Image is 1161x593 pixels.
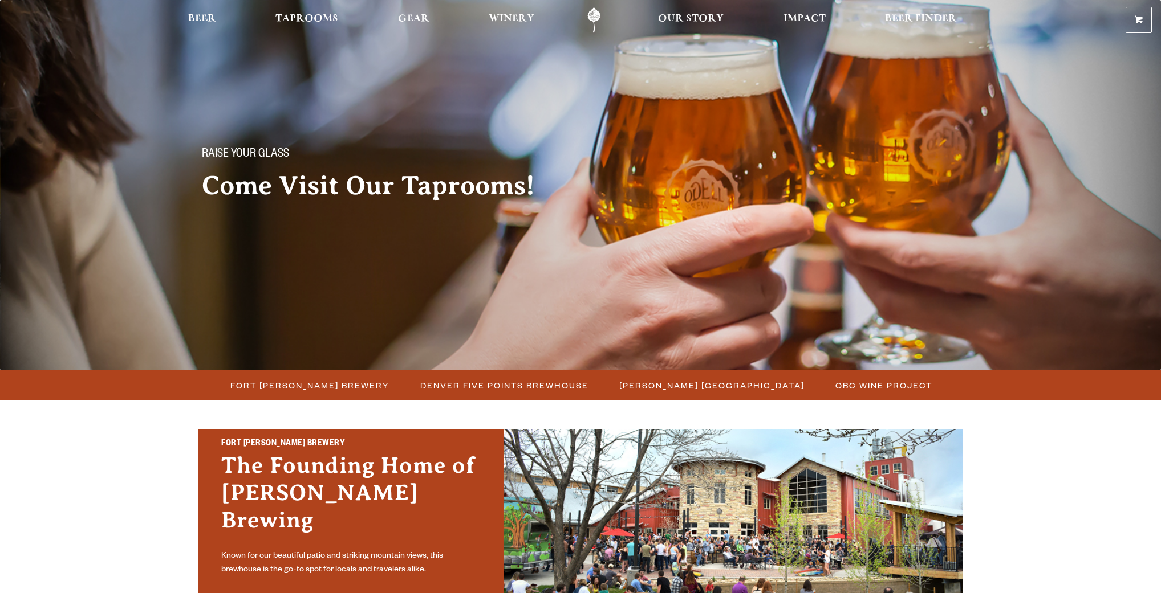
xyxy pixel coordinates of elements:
[221,452,481,545] h3: The Founding Home of [PERSON_NAME] Brewing
[885,14,957,23] span: Beer Finder
[651,7,731,33] a: Our Story
[573,7,615,33] a: Odell Home
[268,7,346,33] a: Taprooms
[619,377,805,394] span: [PERSON_NAME] [GEOGRAPHIC_DATA]
[202,148,289,162] span: Raise your glass
[784,14,826,23] span: Impact
[776,7,833,33] a: Impact
[202,171,558,200] h2: Come Visit Our Taprooms!
[835,377,932,394] span: OBC Wine Project
[188,14,216,23] span: Beer
[398,14,429,23] span: Gear
[420,377,588,394] span: Denver Five Points Brewhouse
[230,377,389,394] span: Fort [PERSON_NAME] Brewery
[658,14,724,23] span: Our Story
[224,377,395,394] a: Fort [PERSON_NAME] Brewery
[481,7,542,33] a: Winery
[391,7,437,33] a: Gear
[221,437,481,452] h2: Fort [PERSON_NAME] Brewery
[221,550,481,577] p: Known for our beautiful patio and striking mountain views, this brewhouse is the go-to spot for l...
[275,14,338,23] span: Taprooms
[612,377,810,394] a: [PERSON_NAME] [GEOGRAPHIC_DATA]
[489,14,534,23] span: Winery
[829,377,938,394] a: OBC Wine Project
[413,377,594,394] a: Denver Five Points Brewhouse
[878,7,964,33] a: Beer Finder
[181,7,224,33] a: Beer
